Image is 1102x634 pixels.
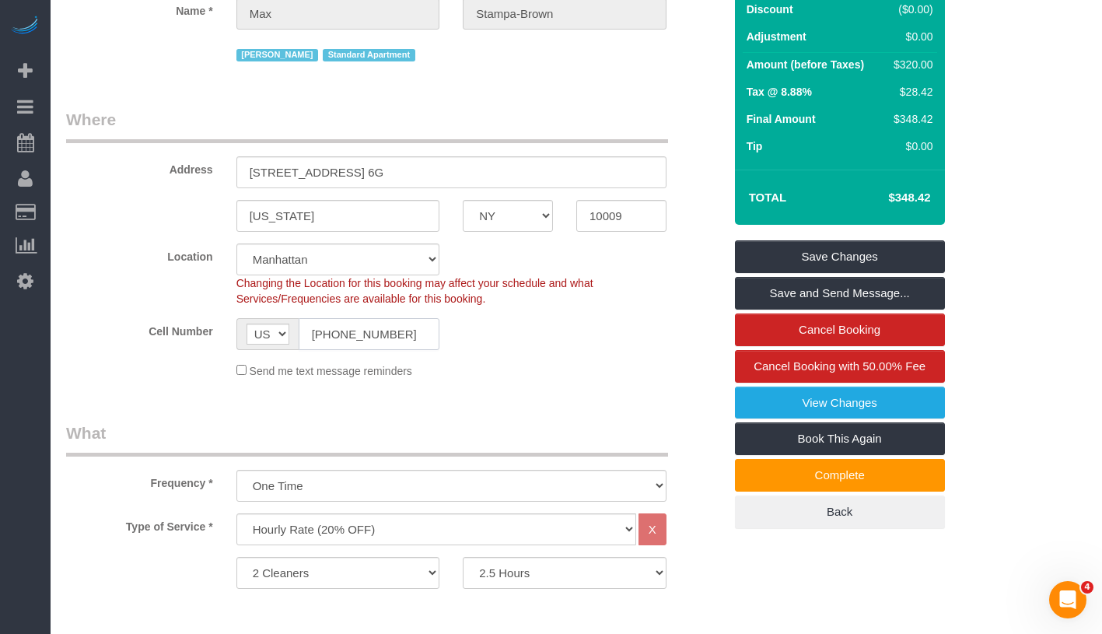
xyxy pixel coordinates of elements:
div: $348.42 [887,111,932,127]
div: $320.00 [887,57,932,72]
h4: $348.42 [841,191,930,205]
input: Zip Code [576,200,666,232]
label: Discount [747,2,793,17]
label: Adjustment [747,29,806,44]
label: Tip [747,138,763,154]
label: Location [54,243,225,264]
label: Final Amount [747,111,816,127]
span: Changing the Location for this booking may affect your schedule and what Services/Frequencies are... [236,277,593,305]
label: Address [54,156,225,177]
label: Frequency * [54,470,225,491]
a: Cancel Booking with 50.00% Fee [735,350,945,383]
strong: Total [749,191,787,204]
a: Back [735,496,945,528]
div: $28.42 [887,84,932,100]
a: Save Changes [735,240,945,273]
span: Cancel Booking with 50.00% Fee [754,359,925,373]
iframe: Intercom live chat [1049,581,1086,618]
label: Tax @ 8.88% [747,84,812,100]
input: City [236,200,440,232]
label: Type of Service * [54,513,225,534]
img: Automaid Logo [9,16,40,37]
a: Complete [735,459,945,492]
a: Cancel Booking [735,313,945,346]
div: $0.00 [887,138,932,154]
span: [PERSON_NAME] [236,49,318,61]
span: Send me text message reminders [250,365,412,377]
legend: What [66,422,668,457]
span: Standard Apartment [323,49,415,61]
div: $0.00 [887,29,932,44]
label: Cell Number [54,318,225,339]
label: Amount (before Taxes) [747,57,864,72]
a: Save and Send Message... [735,277,945,310]
legend: Where [66,108,668,143]
a: Book This Again [735,422,945,455]
input: Cell Number [299,318,440,350]
span: 4 [1081,581,1093,594]
a: View Changes [735,387,945,419]
div: ($0.00) [887,2,932,17]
